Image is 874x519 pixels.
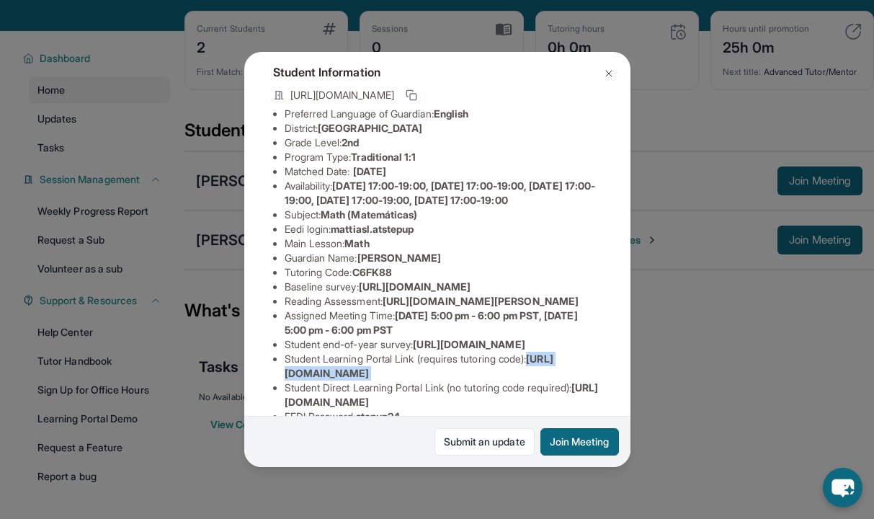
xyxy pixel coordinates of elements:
[273,63,602,81] h4: Student Information
[290,88,394,102] span: [URL][DOMAIN_NAME]
[357,252,442,264] span: [PERSON_NAME]
[285,294,602,309] li: Reading Assessment :
[285,150,602,164] li: Program Type:
[285,164,602,179] li: Matched Date:
[285,121,602,136] li: District:
[359,280,471,293] span: [URL][DOMAIN_NAME]
[285,309,578,336] span: [DATE] 5:00 pm - 6:00 pm PST, [DATE] 5:00 pm - 6:00 pm PST
[285,352,602,381] li: Student Learning Portal Link (requires tutoring code) :
[285,309,602,337] li: Assigned Meeting Time :
[434,428,535,456] a: Submit an update
[383,295,579,307] span: [URL][DOMAIN_NAME][PERSON_NAME]
[285,251,602,265] li: Guardian Name :
[356,410,401,422] span: stepup24
[403,86,420,104] button: Copy link
[285,265,602,280] li: Tutoring Code :
[352,266,392,278] span: C6FK88
[351,151,416,163] span: Traditional 1:1
[285,107,602,121] li: Preferred Language of Guardian:
[285,179,602,208] li: Availability:
[540,428,619,456] button: Join Meeting
[285,409,602,424] li: EEDI Password :
[285,208,602,222] li: Subject :
[318,122,422,134] span: [GEOGRAPHIC_DATA]
[331,223,414,235] span: mattiasl.atstepup
[285,337,602,352] li: Student end-of-year survey :
[344,237,369,249] span: Math
[321,208,417,221] span: Math (Matemáticas)
[285,136,602,150] li: Grade Level:
[285,222,602,236] li: Eedi login :
[342,136,359,148] span: 2nd
[823,468,862,507] button: chat-button
[285,280,602,294] li: Baseline survey :
[285,179,596,206] span: [DATE] 17:00-19:00, [DATE] 17:00-19:00, [DATE] 17:00-19:00, [DATE] 17:00-19:00, [DATE] 17:00-19:00
[603,68,615,79] img: Close Icon
[434,107,469,120] span: English
[285,236,602,251] li: Main Lesson :
[285,381,602,409] li: Student Direct Learning Portal Link (no tutoring code required) :
[413,338,525,350] span: [URL][DOMAIN_NAME]
[353,165,386,177] span: [DATE]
